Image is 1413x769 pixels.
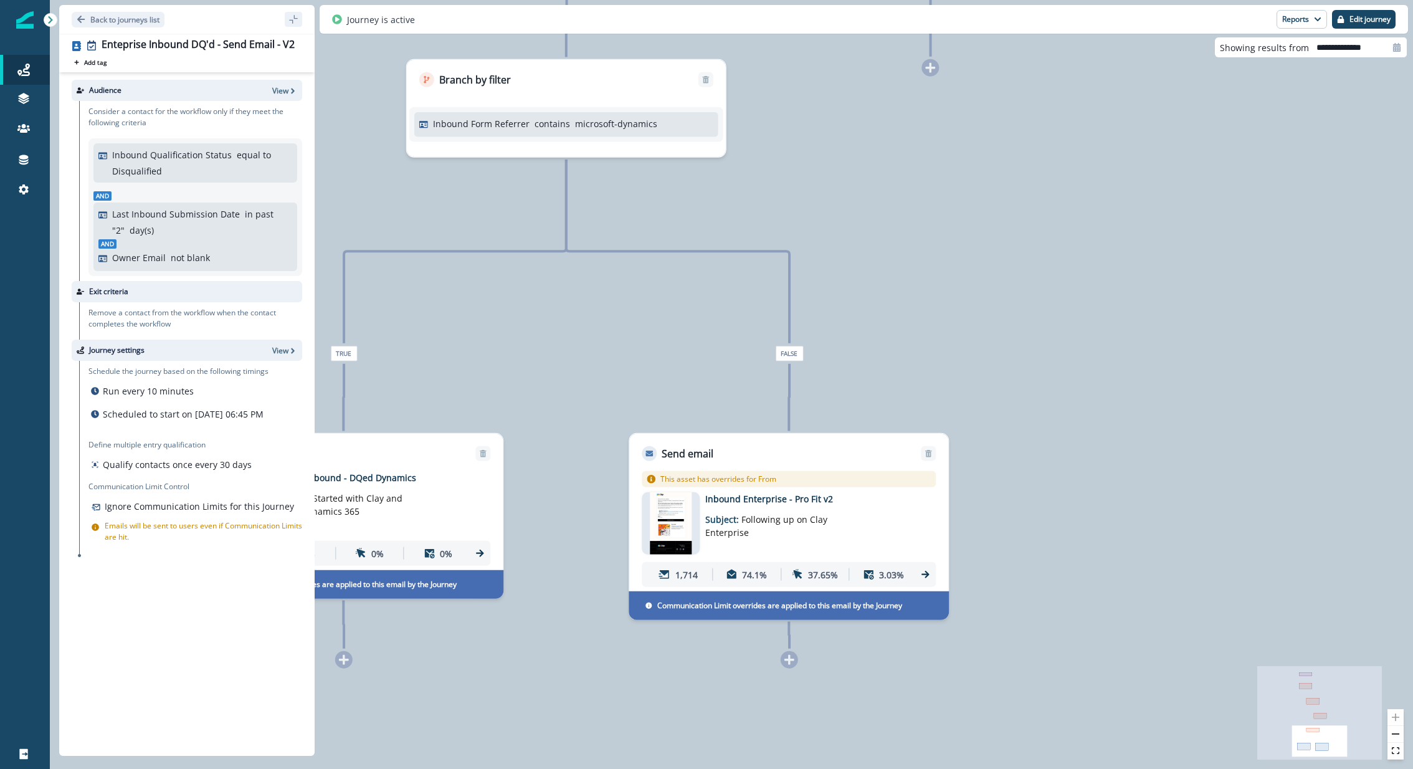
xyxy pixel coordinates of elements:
p: View [272,85,288,96]
div: Send emailRemoveemail asset unavailableEnterprise Inbound - DQed DynamicsSubject: Get Started wit... [183,433,503,599]
p: Inbound Form Referrer [433,117,530,130]
p: 3.03% [879,568,904,581]
p: Consider a contact for the workflow only if they meet the following criteria [88,106,302,128]
p: Disqualified [112,165,162,178]
p: Ignore Communication Limits for this Journey [105,500,294,513]
p: " 2 " [112,224,125,237]
span: Get Started with Clay and Microsoft Dynamics 365 [260,492,402,517]
g: Edge from e3eeb475-07f6-4669-be33-ff0b9e11bcde to node-add-under-d3994f87-2879-46d1-9976-a3d3a59e... [789,621,789,648]
button: View [272,345,297,356]
p: 0% [303,547,315,560]
span: False [775,346,803,361]
p: Emails will be sent to users even if Communication Limits are hit. [105,520,302,543]
div: Branch by filterRemoveInbound Form Referrercontains microsoft-dynamics [406,59,726,158]
p: Subject: [260,484,416,518]
p: View [272,345,288,356]
p: Audience [89,85,121,96]
p: Communication Limit Control [88,481,302,492]
g: Edge from 354dd7ea-de5d-4983-a6f1-efeb24b3baeb to node-edge-labeld3994f87-2879-46d1-9976-a3d3a59e... [566,160,789,343]
p: microsoft-dynamics [575,117,657,130]
p: Run every 10 minutes [103,384,194,398]
p: contains [535,117,570,130]
p: Showing results from [1220,41,1309,54]
img: email asset unavailable [650,492,692,555]
span: Following up on Clay Enterprise [705,513,827,538]
p: Inbound Qualification Status [112,148,232,161]
p: 0% [371,547,384,560]
p: Exit criteria [89,286,128,297]
img: Inflection [16,11,34,29]
p: Qualify contacts once every 30 days [103,458,252,471]
span: And [93,191,112,201]
p: Remove a contact from the workflow when the contact completes the workflow [88,307,302,330]
p: Define multiple entry qualification [88,439,254,451]
p: Send email [662,446,713,461]
button: zoom out [1387,726,1404,743]
p: Back to journeys list [90,14,159,25]
span: True [330,346,357,361]
g: Edge from node-edge-labelde025db9-e1f8-4821-b816-0860ffd2d1e9 to 42d3a6a3-5451-435c-9cd5-feca69c5... [343,364,344,431]
p: Communication Limit overrides are applied to this email by the Journey [212,579,457,590]
p: Communication Limit overrides are applied to this email by the Journey [657,600,902,611]
button: Go back [72,12,164,27]
button: Edit journey [1332,10,1396,29]
button: fit view [1387,743,1404,760]
p: 37.65% [808,568,838,581]
p: not blank [171,251,210,264]
button: sidebar collapse toggle [285,12,302,27]
span: And [98,239,117,249]
div: True [224,346,464,361]
g: Edge from 354dd7ea-de5d-4983-a6f1-efeb24b3baeb to node-edge-labelde025db9-e1f8-4821-b816-0860ffd2... [344,160,566,343]
p: Inbound Enterprise - Pro Fit v2 [705,492,905,505]
p: Edit journey [1349,15,1391,24]
div: False [670,346,909,361]
p: Schedule the journey based on the following timings [88,366,269,377]
button: View [272,85,297,96]
button: Add tag [72,57,109,67]
p: Scheduled to start on [DATE] 06:45 PM [103,408,264,421]
p: in past [245,208,274,221]
p: day(s) [130,224,154,237]
g: Edge from 42d3a6a3-5451-435c-9cd5-feca69c58935 to node-add-under-de025db9-e1f8-4821-b816-0860ffd2... [343,600,344,648]
p: 74.1% [742,568,767,581]
p: Journey settings [89,345,145,356]
p: Branch by filter [439,72,511,87]
p: Journey is active [347,13,415,26]
p: Owner Email [112,251,166,264]
p: Enterprise Inbound - DQed Dynamics [260,471,459,484]
p: Subject: [705,505,861,539]
g: Edge from node-edge-labeld3994f87-2879-46d1-9976-a3d3a59e8dba to e3eeb475-07f6-4669-be33-ff0b9e11... [789,364,789,431]
p: Last Inbound Submission Date [112,208,240,221]
p: Add tag [84,59,107,66]
div: Send emailRemoveThis asset has overrides for Fromemail asset unavailableInbound Enterprise - Pro ... [629,433,949,620]
div: Enteprise Inbound DQ'd - Send Email - V2 [102,39,295,52]
p: equal to [237,148,271,161]
p: 1,714 [675,568,698,581]
p: 0% [440,547,452,560]
button: Reports [1277,10,1327,29]
p: This asset has overrides for From [660,474,776,485]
